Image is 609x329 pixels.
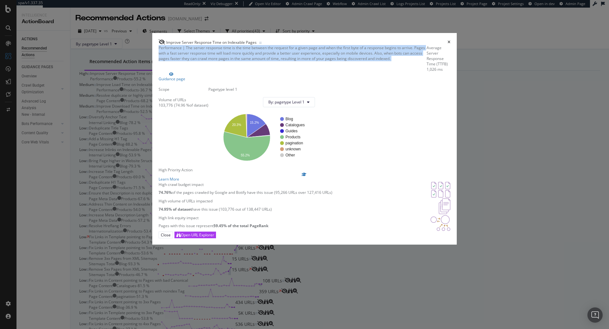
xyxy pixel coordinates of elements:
div: Open URL Explorer [181,232,214,238]
div: High link equity impact [159,215,268,220]
text: 15.2% [250,121,259,124]
div: Average Server Response Time (TTFB) [427,45,450,67]
div: modal [152,33,457,245]
span: Performance [159,45,182,50]
button: Close [159,232,173,238]
strong: 74.76% [159,190,172,195]
text: Products [285,135,300,139]
div: High crawl budget impact [159,182,332,187]
text: Other [285,153,295,157]
div: 103,776 [159,102,173,108]
div: Volume of URLs [159,97,208,102]
p: Pages with this issue represent [159,223,268,228]
p: have this issue (103,776 out of 138,447 URLs) [159,207,272,212]
text: Catalogues [285,123,305,127]
div: Learn More [159,176,450,182]
strong: 74.95% of dataset [159,207,192,212]
span: Improve Server Response Time on Indexable Pages [166,40,257,45]
a: Guidance page [159,72,185,82]
div: Guidance page [159,76,185,82]
div: The server response time is the time between the request for a given page and when the first byte... [159,45,427,72]
strong: 59.45% of the total PageRank [213,223,268,228]
div: 1,026 ms [427,67,450,72]
div: Open Intercom Messenger [587,307,603,323]
span: High Priority Action [159,167,193,173]
img: AY0oso9MOvYAAAAASUVORK5CYII= [431,182,450,198]
text: Blog [285,117,293,121]
div: ( 74.96 % of dataset ) [174,102,208,108]
span: By: pagetype Level 1 [268,99,304,105]
text: unknown [285,147,301,151]
div: Close [161,232,171,238]
svg: A chart. [213,112,315,162]
button: Open URL Explorer [174,232,216,238]
div: times [448,39,450,45]
text: 55.2% [241,153,250,157]
div: eye-slash [159,39,165,44]
div: High volume of URLs impacted [159,198,272,204]
div: Pagetype level 1 [208,87,320,92]
button: By: pagetype Level 1 [263,97,315,107]
text: Guides [285,129,298,133]
img: DDxVyA23.png [430,215,450,231]
a: Learn More [159,173,450,182]
span: | [183,45,185,50]
text: pagination [285,141,303,145]
div: Scope [159,87,208,92]
p: of the pages crawled by Google and Botify have this issue (95,266 URLs over 127,416 URLs) [159,190,332,195]
text: 20.3% [232,123,241,127]
img: Equal [259,42,262,44]
img: e5DMFwAAAABJRU5ErkJggg== [439,198,450,214]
